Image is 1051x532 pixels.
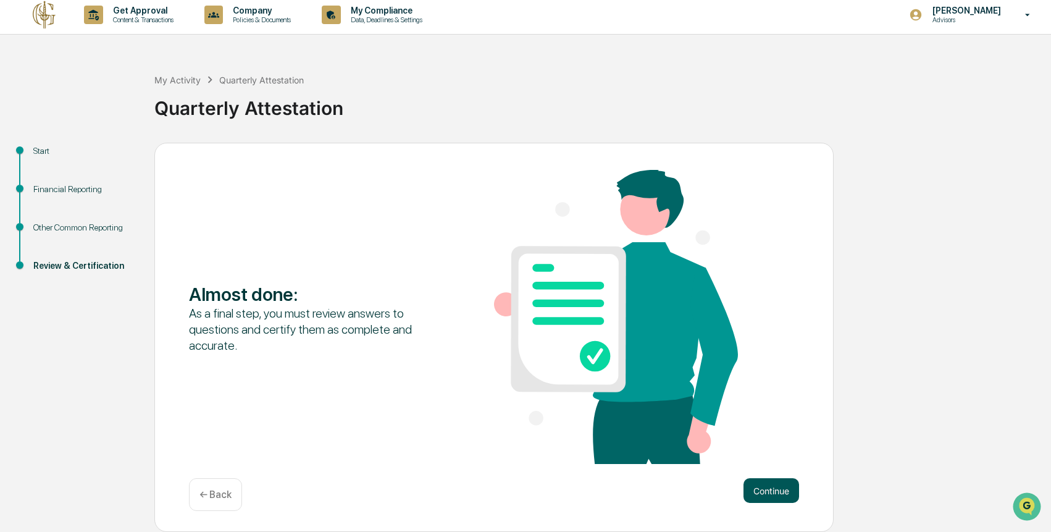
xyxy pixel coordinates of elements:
[25,179,78,192] span: Data Lookup
[189,305,433,353] div: As a final step, you must review answers to questions and certify them as complete and accurate.
[1011,491,1045,525] iframe: Open customer support
[103,15,180,24] p: Content & Transactions
[223,15,297,24] p: Policies & Documents
[210,98,225,113] button: Start new chat
[12,95,35,117] img: 1746055101610-c473b297-6a78-478c-a979-82029cc54cd1
[154,87,1045,119] div: Quarterly Attestation
[923,6,1007,15] p: [PERSON_NAME]
[341,6,429,15] p: My Compliance
[33,221,135,234] div: Other Common Reporting
[33,183,135,196] div: Financial Reporting
[223,6,297,15] p: Company
[199,489,232,500] p: ← Back
[102,156,153,168] span: Attestations
[7,151,85,173] a: 🖐️Preclearance
[85,151,158,173] a: 🗄️Attestations
[25,156,80,168] span: Preclearance
[743,478,799,503] button: Continue
[219,75,304,85] div: Quarterly Attestation
[87,209,149,219] a: Powered byPylon
[341,15,429,24] p: Data, Deadlines & Settings
[33,145,135,158] div: Start
[923,15,1007,24] p: Advisors
[90,157,99,167] div: 🗄️
[12,26,225,46] p: How can we help?
[189,283,433,305] div: Almost done :
[123,209,149,219] span: Pylon
[42,107,156,117] div: We're available if you need us!
[7,174,83,196] a: 🔎Data Lookup
[103,6,180,15] p: Get Approval
[494,170,738,464] img: Almost done
[12,180,22,190] div: 🔎
[12,157,22,167] div: 🖐️
[154,75,201,85] div: My Activity
[33,260,135,272] div: Review & Certification
[42,95,203,107] div: Start new chat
